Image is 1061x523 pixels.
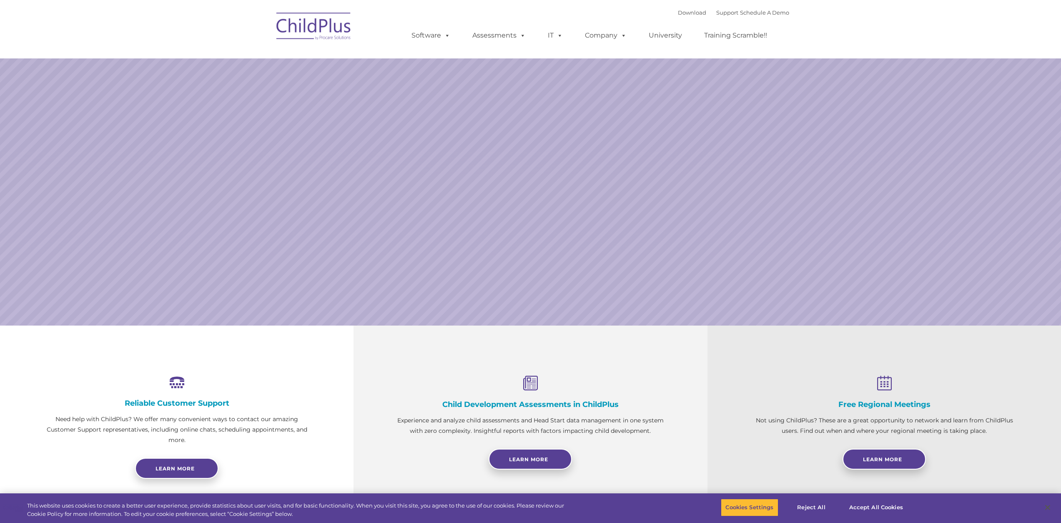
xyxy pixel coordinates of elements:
a: Download [678,9,706,16]
h4: Free Regional Meetings [749,400,1019,409]
button: Accept All Cookies [845,499,908,516]
img: ChildPlus by Procare Solutions [272,7,356,48]
button: Cookies Settings [721,499,778,516]
span: Learn More [863,456,902,462]
p: Experience and analyze child assessments and Head Start data management in one system with zero c... [395,415,665,436]
span: Learn More [509,456,548,462]
p: Not using ChildPlus? These are a great opportunity to network and learn from ChildPlus users. Fin... [749,415,1019,436]
button: Reject All [785,499,838,516]
button: Close [1038,498,1057,517]
a: Learn More [489,449,572,470]
a: Training Scramble!! [696,27,775,44]
font: | [678,9,789,16]
a: Company [577,27,635,44]
a: IT [539,27,571,44]
a: Software [403,27,459,44]
a: Learn More [843,449,926,470]
p: Need help with ChildPlus? We offer many convenient ways to contact our amazing Customer Support r... [42,414,312,445]
div: This website uses cookies to create a better user experience, provide statistics about user visit... [27,502,584,518]
h4: Reliable Customer Support [42,399,312,408]
a: University [640,27,690,44]
span: Learn more [156,465,195,472]
h4: Child Development Assessments in ChildPlus [395,400,665,409]
a: Learn more [135,458,218,479]
a: Support [716,9,738,16]
a: Assessments [464,27,534,44]
a: Schedule A Demo [740,9,789,16]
